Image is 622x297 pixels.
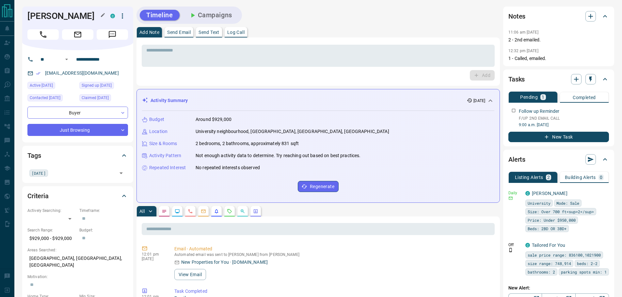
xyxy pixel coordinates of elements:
div: Fri Sep 12 2025 [27,82,76,91]
svg: Requests [227,209,232,214]
p: Motivation: [27,274,128,280]
button: Open [63,55,71,63]
div: Tags [27,148,128,163]
p: Pending [520,95,538,99]
button: Timeline [140,10,180,21]
button: Campaigns [182,10,239,21]
svg: Listing Alerts [214,209,219,214]
svg: Calls [188,209,193,214]
p: 1 [542,95,544,99]
span: Claimed [DATE] [82,95,109,101]
div: Notes [508,8,609,24]
div: Buyer [27,107,128,119]
div: condos.ca [110,14,115,18]
svg: Email [508,196,513,200]
p: [DATE] [473,98,485,104]
span: size range: 748,914 [528,260,571,267]
p: All [139,209,145,214]
p: 12:32 pm [DATE] [508,49,538,53]
span: Signed up [DATE] [82,82,112,89]
p: 11:06 am [DATE] [508,30,538,35]
button: Regenerate [298,181,339,192]
svg: Push Notification Only [508,248,513,252]
a: Tailored For You [532,243,565,248]
span: Active [DATE] [30,82,53,89]
p: Completed [573,95,596,100]
p: Around $929,000 [196,116,231,123]
svg: Email Verified [36,71,40,76]
span: University [528,200,550,206]
button: New Task [508,132,609,142]
p: Follow up Reminder [519,108,559,115]
h2: Criteria [27,191,49,201]
span: Email [62,29,93,40]
button: Open [117,169,126,178]
svg: Opportunities [240,209,245,214]
p: Task Completed [174,288,492,295]
svg: Lead Browsing Activity [175,209,180,214]
p: University neighbourhood, [GEOGRAPHIC_DATA], [GEOGRAPHIC_DATA], [GEOGRAPHIC_DATA] [196,128,389,135]
p: Search Range: [27,227,76,233]
span: parking spots min: 1 [561,269,607,275]
button: View Email [174,269,206,280]
p: Budget: [79,227,128,233]
p: Activity Summary [151,97,188,104]
div: Criteria [27,188,128,204]
h2: Notes [508,11,525,22]
p: New Properties for You · [DOMAIN_NAME] [181,259,268,266]
div: Activity Summary[DATE] [142,95,494,107]
p: Actively Searching: [27,208,76,214]
p: Budget [149,116,164,123]
span: Call [27,29,59,40]
p: Timeframe: [79,208,128,214]
span: Size: Over 700 ft<sup>2</sup> [528,208,594,215]
h1: [PERSON_NAME] [27,11,101,21]
div: condos.ca [525,243,530,247]
p: F/UP 2ND EMAIL CALL [519,115,609,121]
p: 0 [600,175,602,180]
p: No repeated interests observed [196,164,260,171]
span: Price: Under $950,000 [528,217,576,223]
p: Activity Pattern [149,152,181,159]
p: Location [149,128,167,135]
a: [PERSON_NAME] [532,191,567,196]
div: condos.ca [525,191,530,196]
p: [DATE] [142,257,165,261]
p: $929,000 - $929,000 [27,233,76,244]
p: Listing Alerts [515,175,543,180]
p: 2 [547,175,550,180]
span: Beds: 2BD OR 3BD+ [528,225,566,232]
svg: Agent Actions [253,209,258,214]
span: [DATE] [32,170,46,176]
p: Not enough activity data to determine. Try reaching out based on best practices. [196,152,361,159]
p: Areas Searched: [27,247,128,253]
svg: Emails [201,209,206,214]
p: Add Note [139,30,159,35]
div: Alerts [508,152,609,167]
p: Log Call [227,30,245,35]
span: Contacted [DATE] [30,95,60,101]
p: [GEOGRAPHIC_DATA], [GEOGRAPHIC_DATA], [GEOGRAPHIC_DATA] [27,253,128,271]
span: beds: 2-2 [577,260,598,267]
p: Automated email was sent to [PERSON_NAME] from [PERSON_NAME] [174,252,492,257]
div: Sat Sep 13 2025 [27,94,76,103]
p: Daily [508,190,521,196]
p: Send Email [167,30,191,35]
p: 2 - 2nd emailed. [508,37,609,43]
span: Mode: Sale [556,200,579,206]
p: Send Text [199,30,219,35]
div: Tasks [508,71,609,87]
p: Email - Automated [174,245,492,252]
p: 1 - Called, emailed. [508,55,609,62]
div: Just Browsing [27,124,128,136]
span: sale price range: 836100,1021900 [528,252,601,258]
p: Off [508,242,521,248]
span: Message [97,29,128,40]
p: 12:01 pm [142,252,165,257]
h2: Tags [27,150,41,161]
p: 2 bedrooms, 2 bathrooms, approximately 831 sqft [196,140,299,147]
p: Size & Rooms [149,140,177,147]
p: 9:00 a.m. [DATE] [519,122,609,128]
p: New Alert: [508,285,609,291]
svg: Notes [162,209,167,214]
